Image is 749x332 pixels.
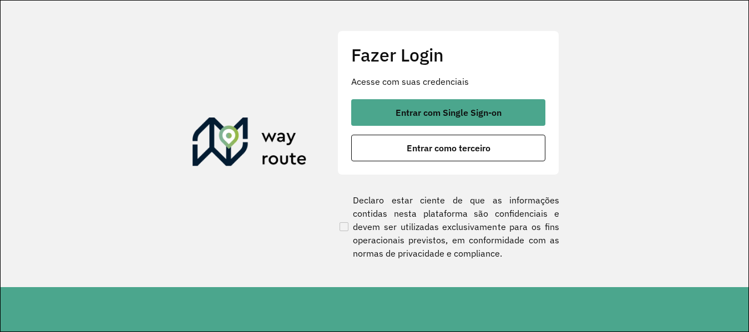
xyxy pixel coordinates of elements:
[351,99,545,126] button: button
[396,108,502,117] span: Entrar com Single Sign-on
[351,135,545,161] button: button
[407,144,490,152] span: Entrar como terceiro
[351,44,545,65] h2: Fazer Login
[351,75,545,88] p: Acesse com suas credenciais
[337,193,559,260] label: Declaro estar ciente de que as informações contidas nesta plataforma são confidenciais e devem se...
[193,118,307,171] img: Roteirizador AmbevTech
